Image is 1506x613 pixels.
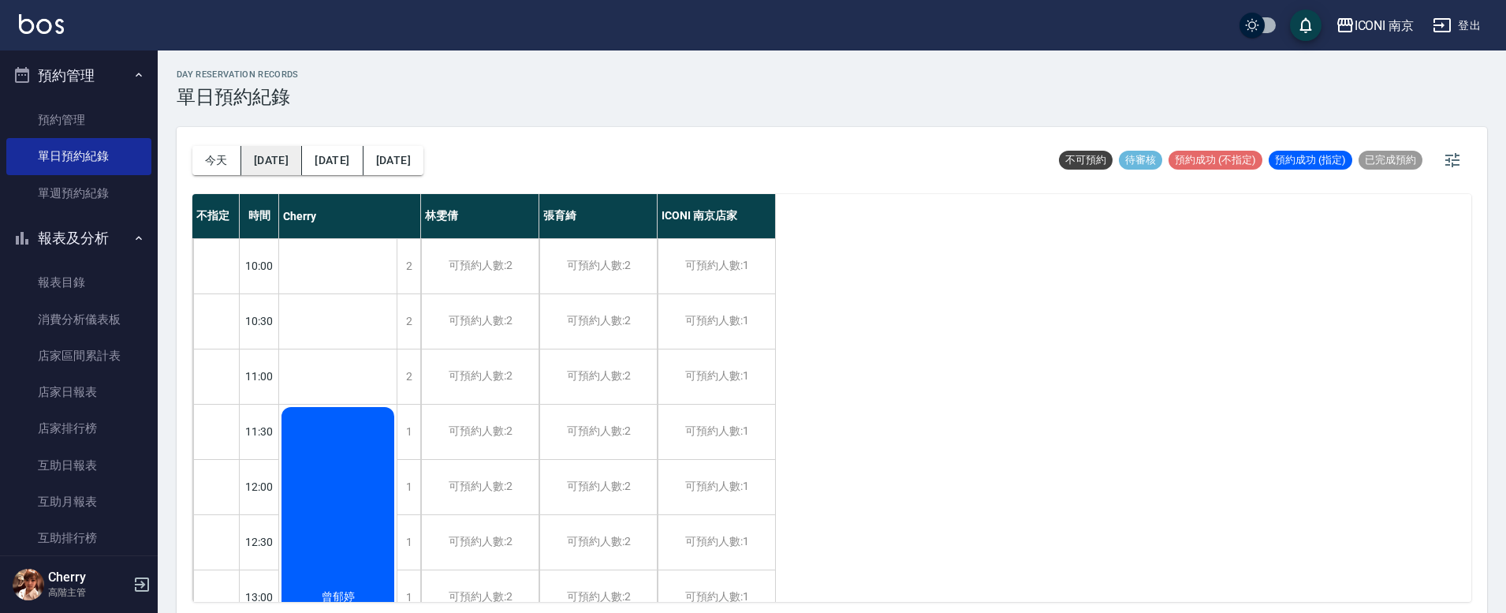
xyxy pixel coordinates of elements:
div: ICONI 南京 [1355,16,1415,36]
button: 報表及分析 [6,218,151,259]
div: 不指定 [192,194,240,238]
div: 可預約人數:1 [658,294,775,349]
h5: Cherry [48,570,129,585]
a: 預約管理 [6,102,151,138]
div: 可預約人數:1 [658,515,775,570]
h3: 單日預約紀錄 [177,86,299,108]
div: 可預約人數:2 [539,294,657,349]
div: 可預約人數:2 [421,294,539,349]
div: 可預約人數:1 [658,405,775,459]
a: 互助月報表 [6,484,151,520]
button: [DATE] [241,146,302,175]
div: 11:00 [240,349,279,404]
div: 2 [397,239,420,293]
button: ICONI 南京 [1329,9,1421,42]
span: 待審核 [1119,153,1162,167]
a: 消費分析儀表板 [6,301,151,338]
img: Person [13,569,44,600]
span: 已完成預約 [1359,153,1422,167]
a: 報表目錄 [6,264,151,301]
div: 林雯倩 [421,194,539,238]
div: 1 [397,515,420,570]
button: 預約管理 [6,55,151,96]
div: ICONI 南京店家 [658,194,776,238]
div: 可預約人數:2 [539,349,657,404]
button: [DATE] [363,146,423,175]
div: 可預約人數:2 [421,515,539,570]
div: 11:30 [240,404,279,459]
div: 可預約人數:2 [539,405,657,459]
div: 10:30 [240,293,279,349]
a: 單週預約紀錄 [6,175,151,211]
div: 可預約人數:2 [421,460,539,514]
div: 張育綺 [539,194,658,238]
div: 可預約人數:2 [539,515,657,570]
div: 可預約人數:1 [658,349,775,404]
span: 預約成功 (不指定) [1169,153,1262,167]
a: 互助排行榜 [6,520,151,556]
a: 店家區間累計表 [6,338,151,374]
span: 預約成功 (指定) [1269,153,1352,167]
button: 登出 [1426,11,1487,40]
div: 可預約人數:1 [658,460,775,514]
span: 不可預約 [1059,153,1113,167]
div: 2 [397,349,420,404]
a: 店家排行榜 [6,410,151,447]
a: 單日預約紀錄 [6,138,151,174]
div: 2 [397,294,420,349]
div: 時間 [240,194,279,238]
div: 可預約人數:2 [421,349,539,404]
p: 高階主管 [48,585,129,600]
button: [DATE] [302,146,363,175]
a: 互助日報表 [6,447,151,484]
button: 今天 [192,146,241,175]
a: 店家日報表 [6,374,151,410]
div: 12:30 [240,514,279,570]
div: 1 [397,405,420,459]
div: 1 [397,460,420,514]
h2: day Reservation records [177,69,299,80]
button: save [1290,9,1321,41]
div: 可預約人數:2 [539,460,657,514]
div: 可預約人數:2 [421,239,539,293]
div: Cherry [279,194,421,238]
div: 可預約人數:2 [539,239,657,293]
div: 10:00 [240,238,279,293]
div: 可預約人數:2 [421,405,539,459]
div: 可預約人數:1 [658,239,775,293]
img: Logo [19,14,64,34]
span: 曾郁婷 [319,590,358,604]
div: 12:00 [240,459,279,514]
